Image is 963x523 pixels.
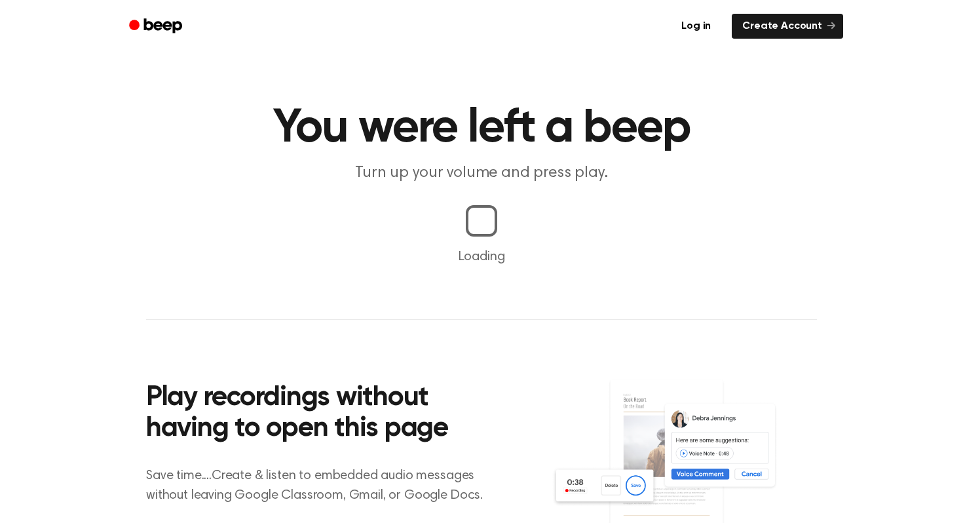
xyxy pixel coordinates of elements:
[732,14,843,39] a: Create Account
[16,247,947,267] p: Loading
[146,383,499,445] h2: Play recordings without having to open this page
[146,466,499,505] p: Save time....Create & listen to embedded audio messages without leaving Google Classroom, Gmail, ...
[120,14,194,39] a: Beep
[230,163,733,184] p: Turn up your volume and press play.
[146,105,817,152] h1: You were left a beep
[668,11,724,41] a: Log in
